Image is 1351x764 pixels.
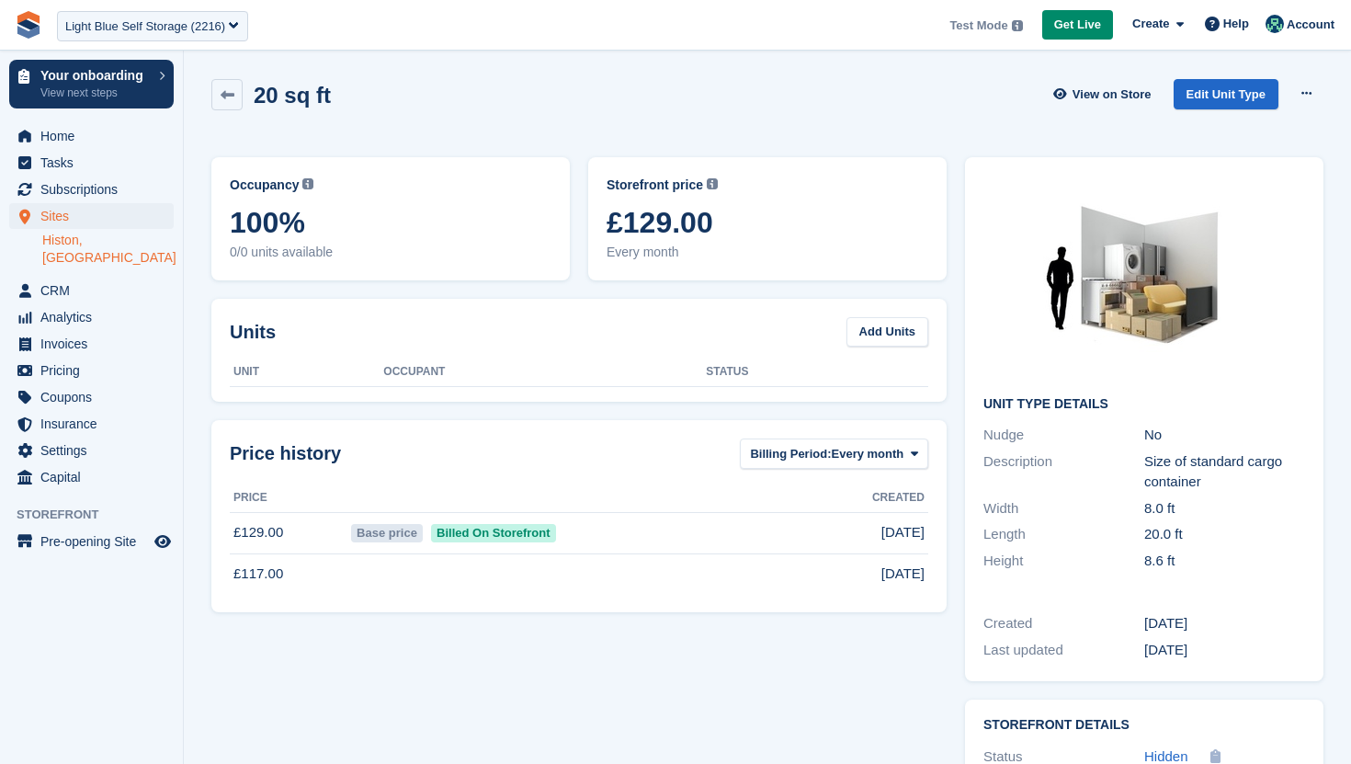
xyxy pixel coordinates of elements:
span: Subscriptions [40,177,151,202]
div: Length [983,524,1144,545]
div: Nudge [983,425,1144,446]
span: Home [40,123,151,149]
div: Description [983,451,1144,493]
span: View on Store [1073,86,1152,104]
img: icon-info-grey-7440780725fd019a000dd9b08b2336e03edf1995a4989e88bcd33f0948082b44.svg [707,178,718,189]
span: Occupancy [230,176,299,195]
span: Analytics [40,304,151,330]
p: Your onboarding [40,69,150,82]
a: menu [9,529,174,554]
a: menu [9,464,174,490]
div: Created [983,613,1144,634]
span: Price history [230,439,341,467]
a: Your onboarding View next steps [9,60,174,108]
div: 8.0 ft [1144,498,1305,519]
img: icon-info-grey-7440780725fd019a000dd9b08b2336e03edf1995a4989e88bcd33f0948082b44.svg [302,178,313,189]
span: Account [1287,16,1334,34]
span: Billing Period: [750,445,831,463]
div: Light Blue Self Storage (2216) [65,17,225,36]
span: CRM [40,278,151,303]
th: Occupant [383,358,706,387]
img: icon-info-grey-7440780725fd019a000dd9b08b2336e03edf1995a4989e88bcd33f0948082b44.svg [1012,20,1023,31]
button: Billing Period: Every month [740,439,928,469]
a: Histon, [GEOGRAPHIC_DATA] [42,232,174,267]
img: Jennifer Ofodile [1266,15,1284,33]
span: Help [1223,15,1249,33]
p: View next steps [40,85,150,101]
h2: Unit Type details [983,397,1305,412]
span: Base price [351,524,424,542]
td: £129.00 [230,512,347,553]
a: Preview store [152,530,174,553]
th: Price [230,484,347,513]
div: No [1144,425,1305,446]
span: Billed On Storefront [431,524,557,542]
span: [DATE] [881,522,925,543]
span: Sites [40,203,151,229]
a: Edit Unit Type [1174,79,1278,109]
a: menu [9,203,174,229]
span: Insurance [40,411,151,437]
span: Settings [40,438,151,463]
div: 8.6 ft [1144,551,1305,572]
span: Pricing [40,358,151,383]
a: Get Live [1042,10,1113,40]
a: menu [9,304,174,330]
a: menu [9,331,174,357]
span: Create [1132,15,1169,33]
div: Last updated [983,640,1144,661]
span: Test Mode [949,17,1007,35]
a: menu [9,150,174,176]
span: Coupons [40,384,151,410]
a: menu [9,411,174,437]
th: Unit [230,358,383,387]
span: Created [872,489,925,506]
a: menu [9,384,174,410]
th: Status [706,358,928,387]
span: Capital [40,464,151,490]
span: [DATE] [881,564,925,585]
a: View on Store [1051,79,1159,109]
a: menu [9,278,174,303]
div: [DATE] [1144,640,1305,661]
a: menu [9,177,174,202]
a: menu [9,123,174,149]
span: Tasks [40,150,151,176]
h2: Storefront Details [983,718,1305,733]
span: Invoices [40,331,151,357]
span: Every month [607,243,928,262]
img: stora-icon-8386f47178a22dfd0bd8f6a31ec36ba5ce8667c1dd55bd0f319d3a0aa187defe.svg [15,11,42,39]
a: menu [9,358,174,383]
div: [DATE] [1144,613,1305,634]
a: menu [9,438,174,463]
div: Height [983,551,1144,572]
h2: Units [230,318,276,346]
a: Add Units [846,317,928,348]
span: Get Live [1054,16,1101,34]
span: Storefront price [607,176,703,195]
div: 20.0 ft [1144,524,1305,545]
span: Hidden [1144,748,1188,764]
div: Width [983,498,1144,519]
span: £129.00 [607,206,928,239]
img: 50.jpg [1006,176,1282,382]
span: Every month [832,445,904,463]
span: 100% [230,206,551,239]
span: 0/0 units available [230,243,551,262]
h2: 20 sq ft [254,83,331,108]
span: Storefront [17,506,183,524]
span: Pre-opening Site [40,529,151,554]
td: £117.00 [230,553,347,594]
div: Size of standard cargo container [1144,451,1305,493]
